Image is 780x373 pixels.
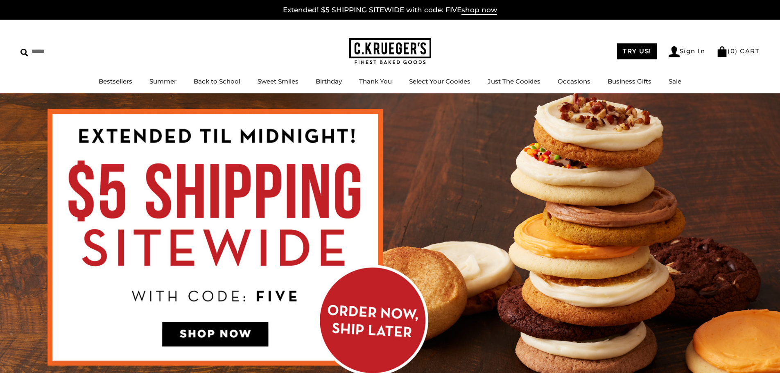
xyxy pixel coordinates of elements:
[617,43,657,59] a: TRY US!
[258,77,298,85] a: Sweet Smiles
[20,49,28,57] img: Search
[730,47,735,55] span: 0
[717,47,760,55] a: (0) CART
[283,6,497,15] a: Extended! $5 SHIPPING SITEWIDE with code: FIVEshop now
[409,77,470,85] a: Select Your Cookies
[488,77,540,85] a: Just The Cookies
[608,77,651,85] a: Business Gifts
[669,46,705,57] a: Sign In
[349,38,431,65] img: C.KRUEGER'S
[669,77,681,85] a: Sale
[359,77,392,85] a: Thank You
[717,46,728,57] img: Bag
[149,77,176,85] a: Summer
[316,77,342,85] a: Birthday
[194,77,240,85] a: Back to School
[461,6,497,15] span: shop now
[669,46,680,57] img: Account
[99,77,132,85] a: Bestsellers
[558,77,590,85] a: Occasions
[20,45,118,58] input: Search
